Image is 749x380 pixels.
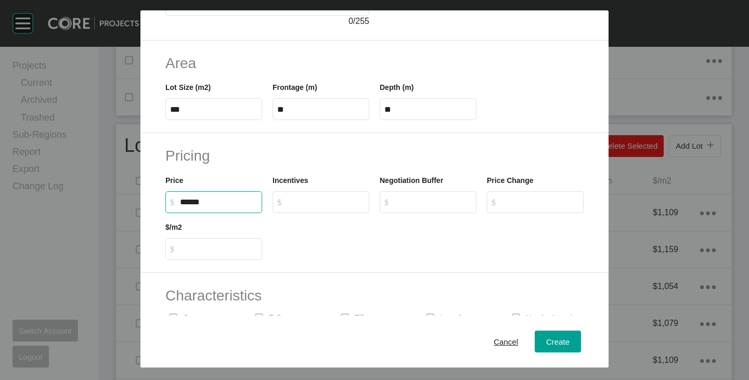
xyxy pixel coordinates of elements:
[482,331,530,352] button: Cancel
[394,198,472,206] input: $
[287,198,365,206] input: $
[380,83,414,91] label: Depth (m)
[273,176,308,185] label: Incentives
[526,313,577,323] p: Nearby Amenity
[269,313,281,323] p: Fall
[165,223,182,231] label: $/m2
[546,337,570,346] span: Create
[384,198,389,207] tspan: $
[170,198,174,207] tspan: $
[348,17,353,25] span: 0
[440,313,467,323] p: Irregular
[492,198,496,207] tspan: $
[494,337,518,346] span: Cancel
[165,176,183,185] label: Price
[170,245,174,254] tspan: $
[183,313,205,323] p: Corner
[355,313,364,323] p: Fill
[165,83,211,91] label: Lot Size (m2)
[380,176,443,185] label: Negotiation Buffer
[180,245,257,254] input: $
[273,83,317,91] label: Frontage (m)
[165,53,584,73] h2: Area
[165,285,584,306] h2: Characteristics
[277,198,281,207] tspan: $
[535,331,581,352] button: Create
[165,146,584,166] h2: Pricing
[180,198,257,206] input: $
[165,16,369,27] div: / 255
[487,176,533,185] label: Price Change
[501,198,579,206] input: $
